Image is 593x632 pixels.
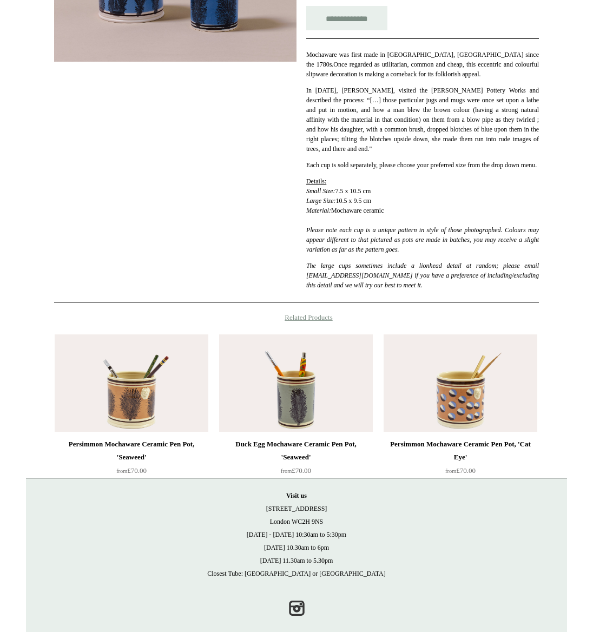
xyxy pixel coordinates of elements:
[285,596,308,620] a: Instagram
[306,50,539,79] p: Once regarded as utilitarian, common and cheap, this eccentric and colourful slipware decoration ...
[219,438,373,482] a: Duck Egg Mochaware Ceramic Pen Pot, 'Seaweed' from£70.00
[116,466,147,475] span: £70.00
[384,334,537,432] img: Persimmon Mochaware Ceramic Pen Pot, 'Cat Eye'
[386,438,535,464] div: Persimmon Mochaware Ceramic Pen Pot, 'Cat Eye'
[306,177,371,195] span: 7.5 x 10.5 cm
[306,187,335,195] em: Small Size:
[37,489,556,580] p: [STREET_ADDRESS] London WC2H 9NS [DATE] - [DATE] 10:30am to 5:30pm [DATE] 10.30am to 6pm [DATE] 1...
[116,468,127,474] span: from
[306,197,336,205] em: Large Size:
[55,438,208,482] a: Persimmon Mochaware Ceramic Pen Pot, 'Seaweed' from£70.00
[306,262,539,289] i: The large cups sometimes include a lionhead detail at random; please email [EMAIL_ADDRESS][DOMAIN...
[26,313,567,322] h4: Related Products
[57,438,206,464] div: Persimmon Mochaware Ceramic Pen Pot, 'Seaweed'
[306,161,537,169] span: Each cup is sold separately, please choose your preferred size from the drop down menu.
[286,492,307,499] strong: Visit us
[306,226,539,253] i: Please note each cup is a unique pattern in style of those photographed. Colours may appear diffe...
[55,334,208,432] img: Persimmon Mochaware Ceramic Pen Pot, 'Seaweed'
[219,334,373,432] a: Duck Egg Mochaware Ceramic Pen Pot, 'Seaweed' Duck Egg Mochaware Ceramic Pen Pot, 'Seaweed'
[281,468,292,474] span: from
[55,334,208,432] a: Persimmon Mochaware Ceramic Pen Pot, 'Seaweed' Persimmon Mochaware Ceramic Pen Pot, 'Seaweed'
[445,468,456,474] span: from
[384,334,537,432] a: Persimmon Mochaware Ceramic Pen Pot, 'Cat Eye' Persimmon Mochaware Ceramic Pen Pot, 'Cat Eye'
[306,197,539,253] span: 10.5 x 9.5 cm Mochaware ceramic
[384,438,537,482] a: Persimmon Mochaware Ceramic Pen Pot, 'Cat Eye' from£70.00
[306,177,326,185] span: Details:
[281,466,311,475] span: £70.00
[306,51,539,68] span: Mochaware was first made in [GEOGRAPHIC_DATA], [GEOGRAPHIC_DATA] since the 1780s.
[222,438,370,464] div: Duck Egg Mochaware Ceramic Pen Pot, 'Seaweed'
[306,207,331,214] em: Material:
[445,466,476,475] span: £70.00
[219,334,373,432] img: Duck Egg Mochaware Ceramic Pen Pot, 'Seaweed'
[306,87,539,153] span: In [DATE], [PERSON_NAME], visited the [PERSON_NAME] Pottery Works and described the process: “[…]...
